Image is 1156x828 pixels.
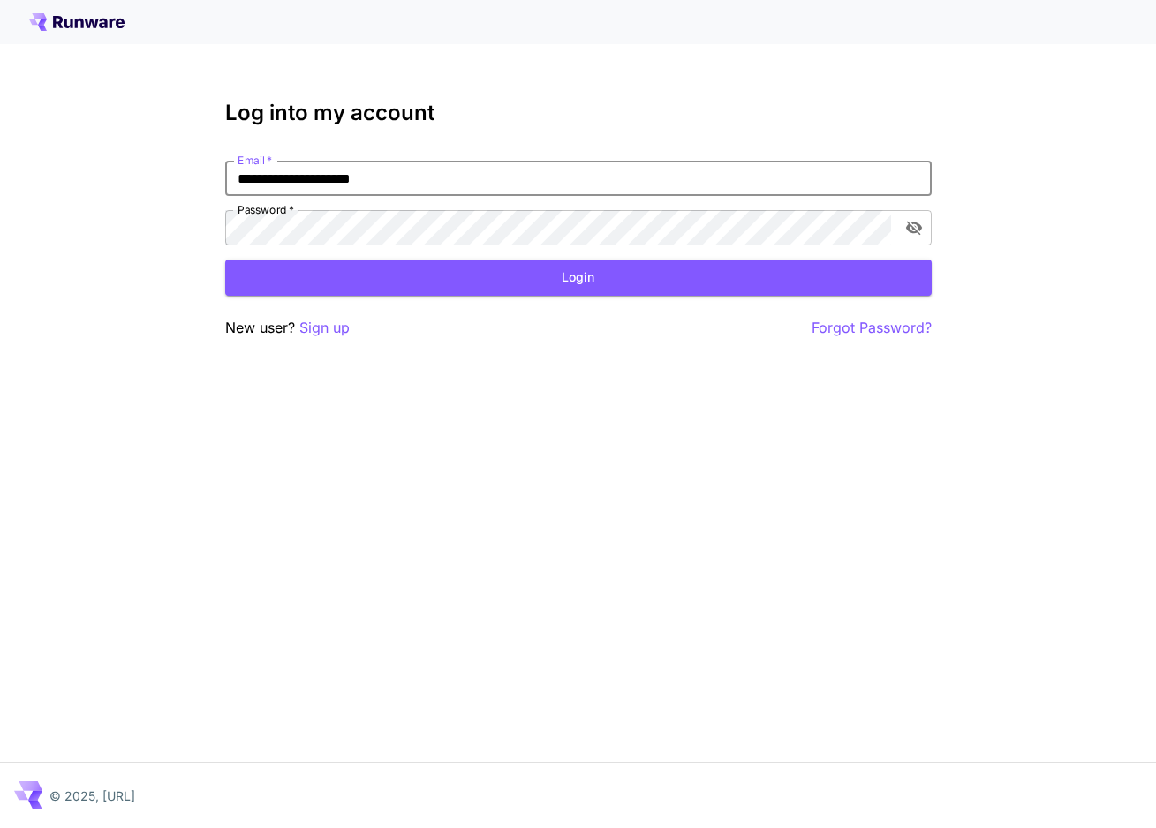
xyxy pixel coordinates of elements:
[238,202,294,217] label: Password
[225,317,350,339] p: New user?
[898,212,930,244] button: toggle password visibility
[225,101,932,125] h3: Log into my account
[238,153,272,168] label: Email
[225,260,932,296] button: Login
[49,787,135,805] p: © 2025, [URL]
[812,317,932,339] button: Forgot Password?
[299,317,350,339] button: Sign up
